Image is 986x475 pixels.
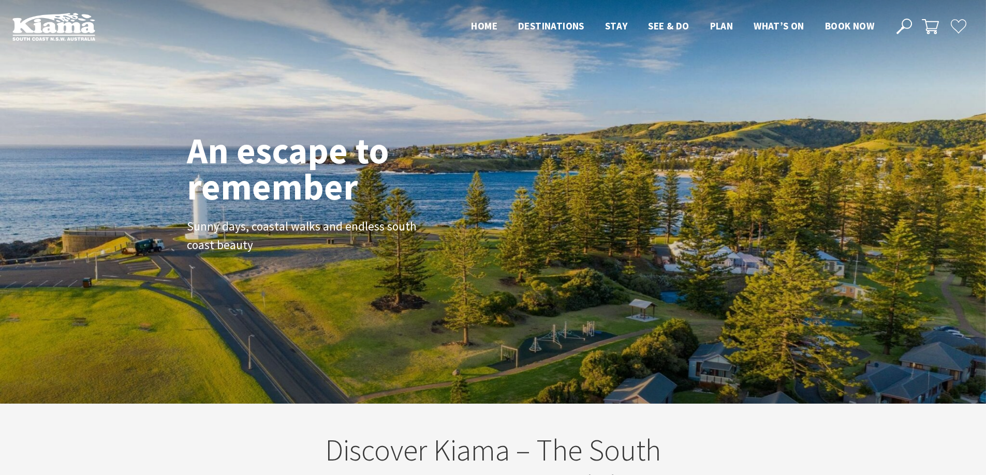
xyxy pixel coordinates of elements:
[461,18,885,35] nav: Main Menu
[754,20,804,32] span: What’s On
[825,20,874,32] span: Book now
[710,20,733,32] span: Plan
[648,20,689,32] span: See & Do
[518,20,584,32] span: Destinations
[187,217,420,255] p: Sunny days, coastal walks and endless south coast beauty
[187,132,472,205] h1: An escape to remember
[605,20,628,32] span: Stay
[471,20,497,32] span: Home
[12,12,95,41] img: Kiama Logo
